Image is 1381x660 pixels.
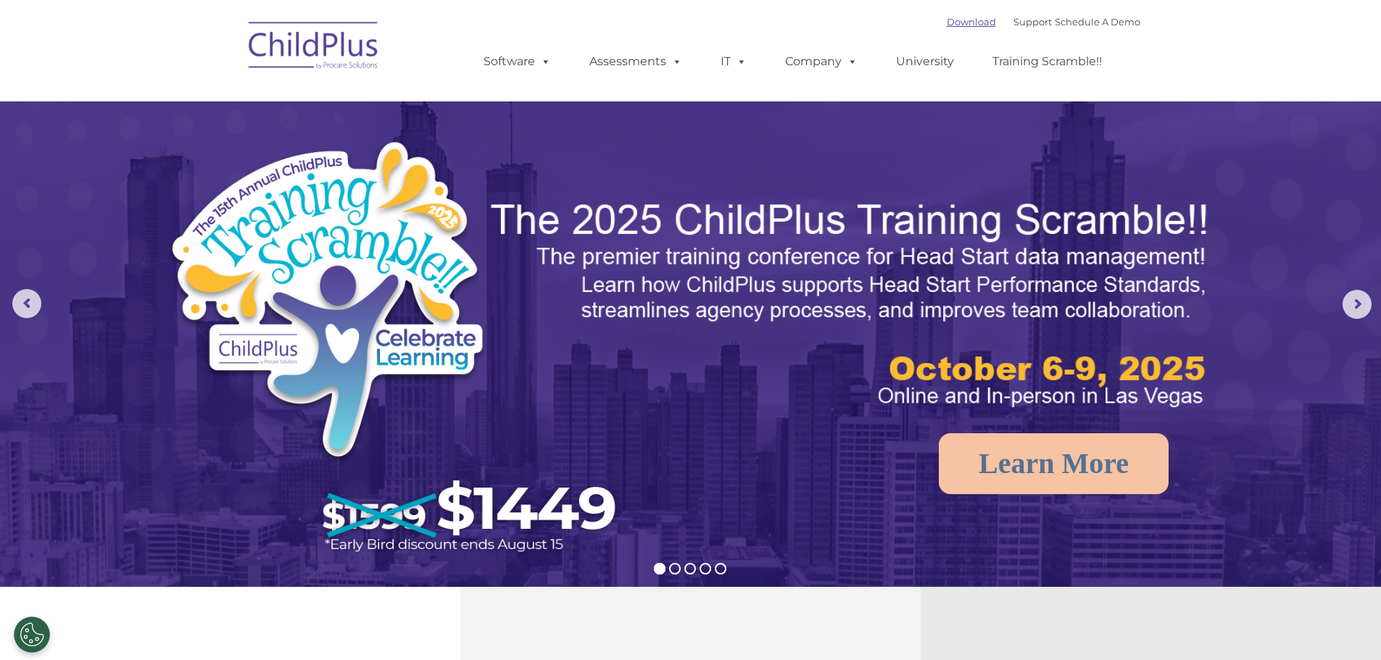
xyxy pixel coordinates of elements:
[947,16,996,28] a: Download
[978,47,1116,76] a: Training Scramble!!
[939,433,1169,494] a: Learn More
[771,47,872,76] a: Company
[202,155,263,166] span: Phone number
[882,47,969,76] a: University
[947,16,1140,28] font: |
[241,12,386,84] img: ChildPlus by Procare Solutions
[469,47,565,76] a: Software
[14,617,50,653] button: Cookies Settings
[1144,504,1381,660] iframe: Chat Widget
[202,96,246,106] span: Last name
[575,47,697,76] a: Assessments
[706,47,761,76] a: IT
[1013,16,1052,28] a: Support
[1055,16,1140,28] a: Schedule A Demo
